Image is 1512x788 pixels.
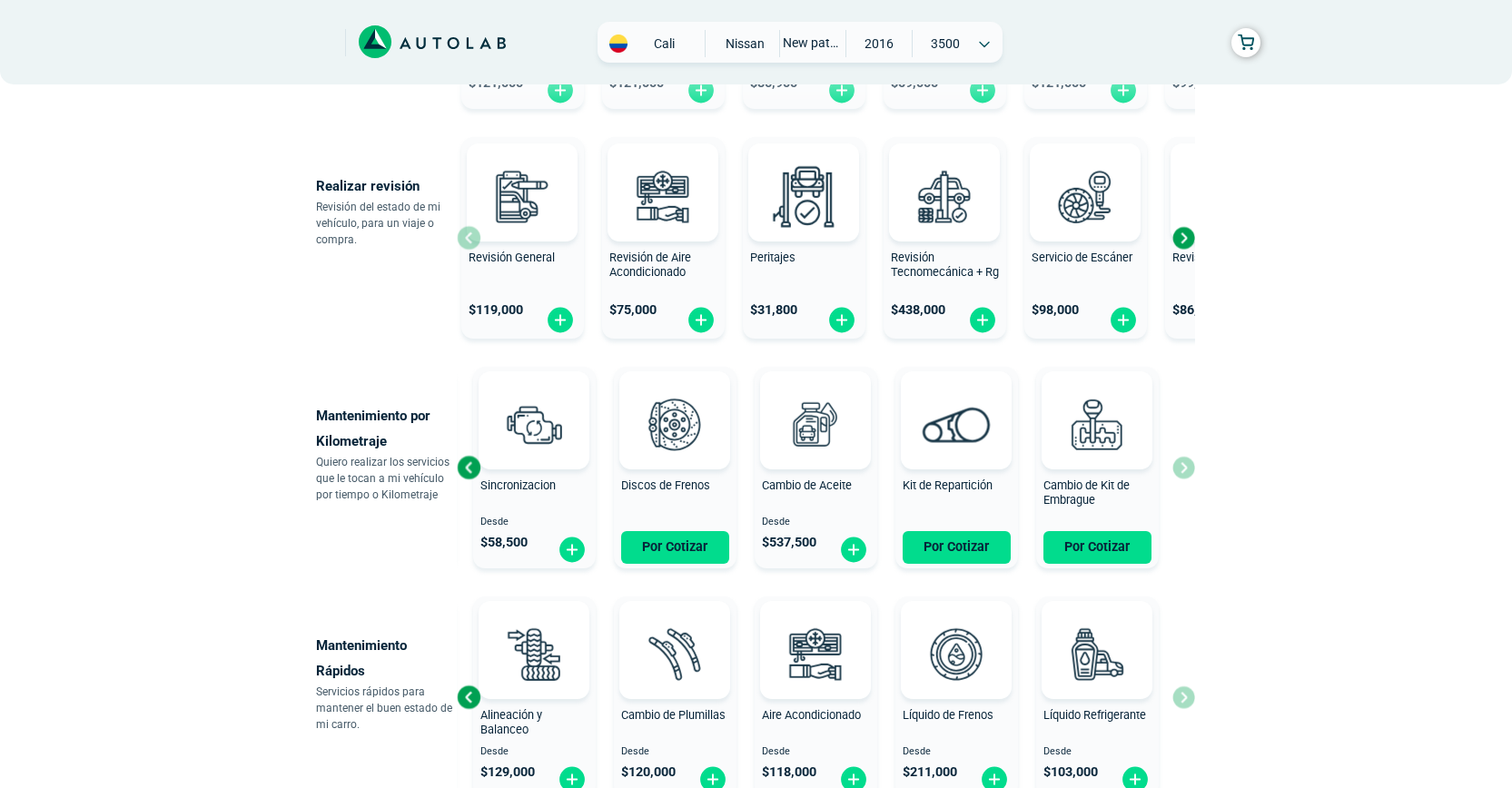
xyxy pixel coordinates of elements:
span: Peritajes [750,251,796,264]
button: Peritajes $31,800 [743,137,865,339]
span: Kit de Repartición [903,478,993,492]
img: aire_acondicionado-v3.svg [623,156,703,236]
img: plumillas-v3.svg [635,614,715,694]
img: revision_tecno_mecanica-v3.svg [904,156,984,236]
img: AD0BCuuxAAAAAElFTkSuQmCC [776,147,831,202]
span: $ 58,500 [480,535,528,550]
img: AD0BCuuxAAAAAElFTkSuQmCC [647,605,702,659]
span: Revisión Tecnomecánica + Rg [891,251,999,280]
img: fi_plus-circle2.svg [546,76,575,104]
span: $ 211,000 [903,764,957,780]
img: fi_plus-circle2.svg [546,306,575,334]
span: Revisión General [469,251,555,264]
img: fi_plus-circle2.svg [968,76,997,104]
span: Cambio de Aceite [762,478,852,492]
p: Mantenimiento Rápidos [316,633,457,684]
img: liquido_refrigerante-v3.svg [1057,614,1137,694]
img: AD0BCuuxAAAAAElFTkSuQmCC [636,147,690,202]
button: Sincronizacion Desde $58,500 [473,367,596,568]
img: AD0BCuuxAAAAAElFTkSuQmCC [1058,147,1112,202]
img: fi_plus-circle2.svg [839,536,868,564]
img: AD0BCuuxAAAAAElFTkSuQmCC [1070,375,1124,429]
img: correa_de_reparticion-v3.svg [923,407,991,442]
img: AD0BCuuxAAAAAElFTkSuQmCC [788,605,843,659]
span: $ 31,800 [750,302,797,318]
span: $ 438,000 [891,302,945,318]
span: $ 537,500 [762,535,816,550]
img: Flag of COLOMBIA [609,34,628,53]
span: Servicio de Escáner [1032,251,1132,264]
button: Revisión de Batería $86,900 [1165,137,1288,339]
img: fi_plus-circle2.svg [1109,76,1138,104]
span: $ 119,000 [469,302,523,318]
p: Quiero realizar los servicios que le tocan a mi vehículo por tiempo o Kilometraje [316,454,457,503]
span: Desde [480,517,588,528]
img: fi_plus-circle2.svg [558,536,587,564]
button: Revisión General $119,000 [461,137,584,339]
span: 2016 [846,30,911,57]
img: frenos2-v3.svg [635,384,715,464]
img: liquido_frenos-v3.svg [916,614,996,694]
img: fi_plus-circle2.svg [1109,306,1138,334]
p: Mantenimiento por Kilometraje [316,403,457,454]
span: Revisión de Batería [1172,251,1270,264]
img: cambio_bateria-v3.svg [1186,156,1266,236]
img: AD0BCuuxAAAAAElFTkSuQmCC [507,375,561,429]
button: Por Cotizar [621,531,729,564]
button: Cambio de Kit de Embrague Por Cotizar [1036,367,1159,568]
button: Por Cotizar [903,531,1011,564]
img: fi_plus-circle2.svg [968,306,997,334]
img: peritaje-v3.svg [764,156,844,236]
div: Previous slide [455,684,482,711]
img: AD0BCuuxAAAAAElFTkSuQmCC [929,375,983,429]
img: AD0BCuuxAAAAAElFTkSuQmCC [929,605,983,659]
div: Previous slide [455,454,482,481]
img: AD0BCuuxAAAAAElFTkSuQmCC [788,375,843,429]
img: AD0BCuuxAAAAAElFTkSuQmCC [495,147,549,202]
img: escaner-v3.svg [1045,156,1125,236]
img: alineacion_y_balanceo-v3.svg [494,614,574,694]
span: Cali [632,34,697,53]
img: fi_plus-circle2.svg [827,76,856,104]
span: Desde [480,746,588,758]
span: Desde [1043,746,1151,758]
span: $ 86,900 [1172,302,1220,318]
p: Revisión del estado de mi vehículo, para un viaje o compra. [316,199,457,248]
span: $ 118,000 [762,764,816,780]
button: Kit de Repartición Por Cotizar [895,367,1018,568]
button: Por Cotizar [1043,531,1151,564]
span: $ 98,000 [1032,302,1079,318]
button: Revisión de Aire Acondicionado $75,000 [602,137,725,339]
button: Cambio de Aceite Desde $537,500 [755,367,877,568]
span: Revisión de Aire Acondicionado [609,251,691,280]
p: Realizar revisión [316,173,457,199]
div: Next slide [1170,224,1197,251]
span: Desde [762,746,870,758]
span: Alineación y Balanceo [480,708,542,737]
span: Sincronizacion [480,478,556,492]
span: Discos de Frenos [621,478,710,492]
img: AD0BCuuxAAAAAElFTkSuQmCC [507,605,561,659]
span: 3500 [913,30,977,57]
span: Desde [621,746,729,758]
span: Cambio de Plumillas [621,708,726,722]
button: Revisión Tecnomecánica + Rg $438,000 [884,137,1006,339]
span: $ 129,000 [480,764,535,780]
button: Servicio de Escáner $98,000 [1024,137,1147,339]
span: Desde [762,517,870,528]
img: kit_de_embrague-v3.svg [1057,384,1137,464]
img: sincronizacion-v3.svg [494,384,574,464]
span: $ 103,000 [1043,764,1098,780]
img: AD0BCuuxAAAAAElFTkSuQmCC [917,147,972,202]
img: AD0BCuuxAAAAAElFTkSuQmCC [1070,605,1124,659]
span: Aire Acondicionado [762,708,861,722]
img: fi_plus-circle2.svg [827,306,856,334]
img: fi_plus-circle2.svg [687,76,716,104]
span: Cambio de Kit de Embrague [1043,478,1130,507]
span: Líquido de Frenos [903,708,993,722]
img: aire_acondicionado-v3.svg [776,614,855,694]
img: AD0BCuuxAAAAAElFTkSuQmCC [647,375,702,429]
button: Discos de Frenos Por Cotizar [614,367,736,568]
p: Servicios rápidos para mantener el buen estado de mi carro. [316,684,457,733]
span: Desde [903,746,1011,758]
